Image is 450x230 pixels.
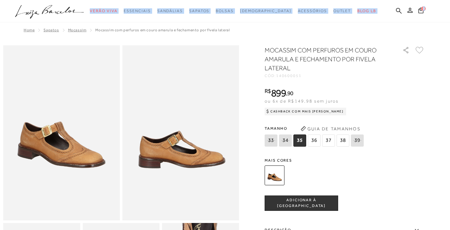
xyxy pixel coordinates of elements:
[124,9,151,13] span: Essenciais
[351,134,364,147] span: 39
[265,134,277,147] span: 33
[124,5,151,17] a: categoryNavScreenReaderText
[43,28,59,32] a: SAPATOS
[157,5,183,17] a: categoryNavScreenReaderText
[333,5,351,17] a: categoryNavScreenReaderText
[337,134,349,147] span: 38
[3,45,120,220] img: image
[265,88,271,94] i: R$
[216,9,234,13] span: Bolsas
[90,9,117,13] span: Verão Viva
[286,90,293,96] i: ,
[322,134,335,147] span: 37
[357,5,376,17] a: BLOG LB
[421,6,426,11] span: 0
[265,197,338,209] span: ADICIONAR À [GEOGRAPHIC_DATA]
[299,124,362,134] button: Guia de Tamanhos
[298,5,327,17] a: categoryNavScreenReaderText
[68,28,87,32] a: Mocassim
[240,9,291,13] span: [DEMOGRAPHIC_DATA]
[265,158,424,162] span: Mais cores
[265,46,384,73] h1: MOCASSIM COM PERFUROS EM COURO AMARULA E FECHAMENTO POR FIVELA LATERAL
[265,195,338,211] button: ADICIONAR À [GEOGRAPHIC_DATA]
[189,5,209,17] a: categoryNavScreenReaderText
[308,134,321,147] span: 36
[157,9,183,13] span: Sandálias
[416,7,425,16] button: 0
[90,5,117,17] a: categoryNavScreenReaderText
[95,28,230,32] span: MOCASSIM COM PERFUROS EM COURO AMARULA E FECHAMENTO POR FIVELA LATERAL
[189,9,209,13] span: Sapatos
[240,5,291,17] a: noSubCategoriesText
[287,90,293,96] span: 90
[279,134,292,147] span: 34
[298,9,327,13] span: Acessórios
[265,124,365,133] span: Tamanho
[216,5,234,17] a: categoryNavScreenReaderText
[271,87,286,99] span: 899
[333,9,351,13] span: Outlet
[265,165,284,185] img: MOCASSIM COM PERFUROS EM COURO AMARULA E FECHAMENTO POR FIVELA LATERAL
[276,73,302,78] span: 140600051
[265,98,338,103] span: ou 6x de R$149,98 sem juros
[24,28,35,32] a: Home
[265,108,346,115] div: Cashback com Mais [PERSON_NAME]
[357,9,376,13] span: BLOG LB
[293,134,306,147] span: 35
[265,74,392,78] div: CÓD:
[122,45,239,220] img: image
